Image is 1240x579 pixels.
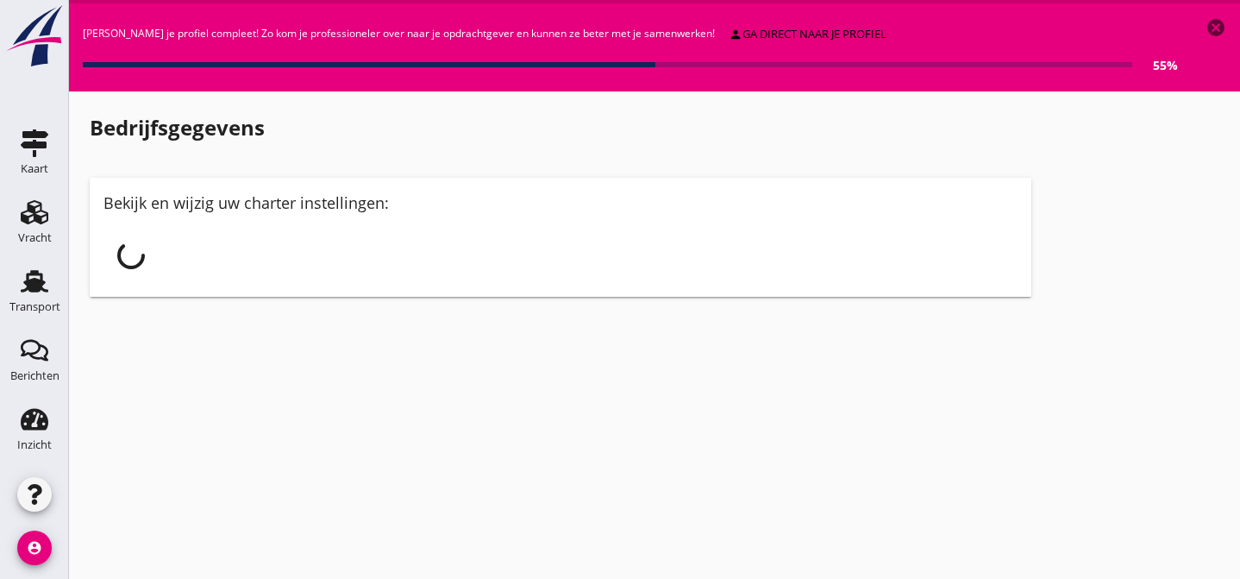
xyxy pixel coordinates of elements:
[1206,17,1226,38] i: cancel
[729,28,742,41] i: person
[1132,56,1178,74] div: 55%
[21,163,48,174] div: Kaart
[3,4,66,68] img: logo-small.a267ee39.svg
[90,112,1031,143] h1: Bedrijfsgegevens
[103,192,1018,215] div: Bekijk en wijzig uw charter instellingen:
[83,17,1178,78] div: [PERSON_NAME] je profiel compleet! Zo kom je professioneler over naar je opdrachtgever en kunnen ...
[18,232,52,243] div: Vracht
[729,26,886,43] div: ga direct naar je profiel
[9,301,60,312] div: Transport
[10,370,59,381] div: Berichten
[722,22,893,47] a: ga direct naar je profiel
[17,439,52,450] div: Inzicht
[17,531,52,565] i: account_circle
